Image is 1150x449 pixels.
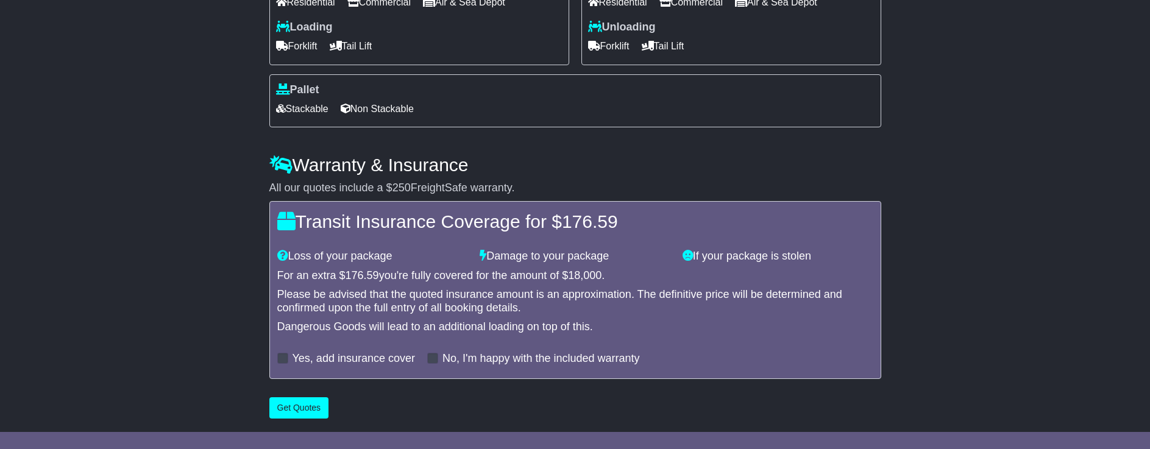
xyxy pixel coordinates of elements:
div: All our quotes include a $ FreightSafe warranty. [269,182,881,195]
span: Tail Lift [642,37,684,55]
span: Non Stackable [341,99,414,118]
button: Get Quotes [269,397,329,419]
span: Tail Lift [330,37,372,55]
label: Unloading [588,21,656,34]
span: Forklift [588,37,630,55]
div: Loss of your package [271,250,474,263]
span: 18,000 [568,269,602,281]
div: Damage to your package [474,250,676,263]
span: Stackable [276,99,328,118]
div: For an extra $ you're fully covered for the amount of $ . [277,269,873,283]
div: Please be advised that the quoted insurance amount is an approximation. The definitive price will... [277,288,873,314]
h4: Warranty & Insurance [269,155,881,175]
div: Dangerous Goods will lead to an additional loading on top of this. [277,320,873,334]
label: Loading [276,21,333,34]
span: Forklift [276,37,318,55]
label: Pallet [276,83,319,97]
h4: Transit Insurance Coverage for $ [277,211,873,232]
div: If your package is stolen [676,250,879,263]
label: Yes, add insurance cover [293,352,415,366]
span: 176.59 [346,269,379,281]
span: 250 [392,182,411,194]
span: 176.59 [562,211,618,232]
label: No, I'm happy with the included warranty [442,352,640,366]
